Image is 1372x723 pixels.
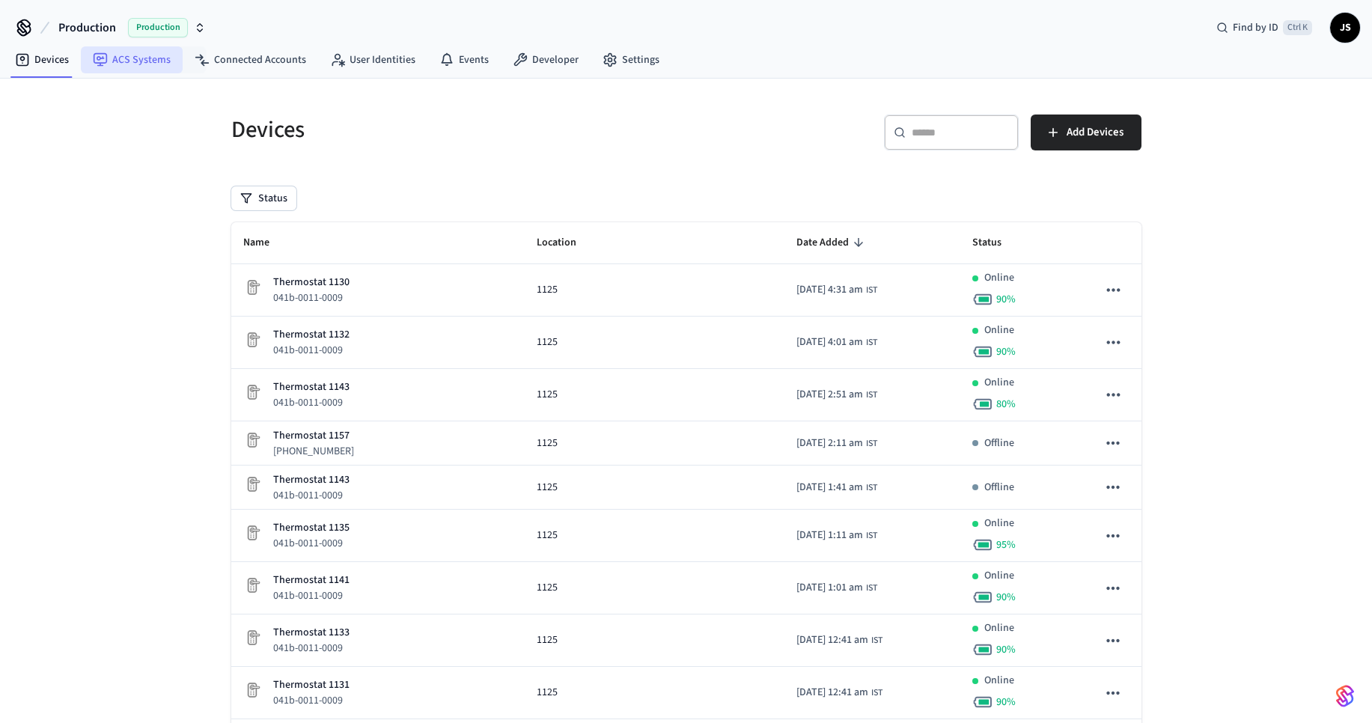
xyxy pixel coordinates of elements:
[796,685,882,701] div: Asia/Calcutta
[996,590,1016,605] span: 90 %
[1067,123,1123,142] span: Add Devices
[1336,684,1354,708] img: SeamLogoGradient.69752ec5.svg
[243,629,261,647] img: Placeholder Lock Image
[501,46,591,73] a: Developer
[796,632,882,648] div: Asia/Calcutta
[984,516,1014,531] p: Online
[996,695,1016,710] span: 90 %
[796,580,863,596] span: [DATE] 1:01 am
[243,278,261,296] img: Placeholder Lock Image
[796,528,877,543] div: Asia/Calcutta
[537,387,558,403] span: 1125
[273,677,350,693] p: Thermostat 1131
[796,528,863,543] span: [DATE] 1:11 am
[243,524,261,542] img: Placeholder Lock Image
[3,46,81,73] a: Devices
[1204,14,1324,41] div: Find by IDCtrl K
[796,335,863,350] span: [DATE] 4:01 am
[537,632,558,648] span: 1125
[273,290,350,305] p: 041b-0011-0009
[796,436,877,451] div: Asia/Calcutta
[273,573,350,588] p: Thermostat 1141
[866,388,877,402] span: IST
[273,428,354,444] p: Thermostat 1157
[427,46,501,73] a: Events
[796,335,877,350] div: Asia/Calcutta
[183,46,318,73] a: Connected Accounts
[871,686,882,700] span: IST
[996,397,1016,412] span: 80 %
[273,395,350,410] p: 041b-0011-0009
[537,528,558,543] span: 1125
[1330,13,1360,43] button: JS
[243,383,261,401] img: Placeholder Lock Image
[273,327,350,343] p: Thermostat 1132
[273,641,350,656] p: 041b-0011-0009
[537,282,558,298] span: 1125
[273,625,350,641] p: Thermostat 1133
[866,529,877,543] span: IST
[984,375,1014,391] p: Online
[796,580,877,596] div: Asia/Calcutta
[996,292,1016,307] span: 90 %
[996,344,1016,359] span: 90 %
[273,536,350,551] p: 041b-0011-0009
[81,46,183,73] a: ACS Systems
[273,588,350,603] p: 041b-0011-0009
[866,336,877,350] span: IST
[796,480,863,495] span: [DATE] 1:41 am
[796,632,868,648] span: [DATE] 12:41 am
[243,331,261,349] img: Placeholder Lock Image
[796,282,863,298] span: [DATE] 4:31 am
[1031,115,1141,150] button: Add Devices
[273,693,350,708] p: 041b-0011-0009
[984,436,1014,451] p: Offline
[273,343,350,358] p: 041b-0011-0009
[537,580,558,596] span: 1125
[128,18,188,37] span: Production
[996,642,1016,657] span: 90 %
[58,19,116,37] span: Production
[984,323,1014,338] p: Online
[243,475,261,493] img: Placeholder Lock Image
[591,46,671,73] a: Settings
[866,284,877,297] span: IST
[537,480,558,495] span: 1125
[243,231,289,254] span: Name
[796,282,877,298] div: Asia/Calcutta
[243,681,261,699] img: Placeholder Lock Image
[537,231,596,254] span: Location
[231,186,296,210] button: Status
[984,480,1014,495] p: Offline
[1332,14,1359,41] span: JS
[1233,20,1278,35] span: Find by ID
[796,436,863,451] span: [DATE] 2:11 am
[796,387,863,403] span: [DATE] 2:51 am
[273,444,354,459] p: [PHONE_NUMBER]
[537,436,558,451] span: 1125
[231,115,677,145] h5: Devices
[984,673,1014,689] p: Online
[866,582,877,595] span: IST
[1283,20,1312,35] span: Ctrl K
[871,634,882,647] span: IST
[796,231,868,254] span: Date Added
[273,379,350,395] p: Thermostat 1143
[537,335,558,350] span: 1125
[866,481,877,495] span: IST
[273,520,350,536] p: Thermostat 1135
[243,576,261,594] img: Placeholder Lock Image
[243,431,261,449] img: Placeholder Lock Image
[796,480,877,495] div: Asia/Calcutta
[273,275,350,290] p: Thermostat 1130
[866,437,877,451] span: IST
[273,488,350,503] p: 041b-0011-0009
[984,270,1014,286] p: Online
[537,685,558,701] span: 1125
[318,46,427,73] a: User Identities
[796,685,868,701] span: [DATE] 12:41 am
[796,387,877,403] div: Asia/Calcutta
[972,231,1021,254] span: Status
[996,537,1016,552] span: 95 %
[984,620,1014,636] p: Online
